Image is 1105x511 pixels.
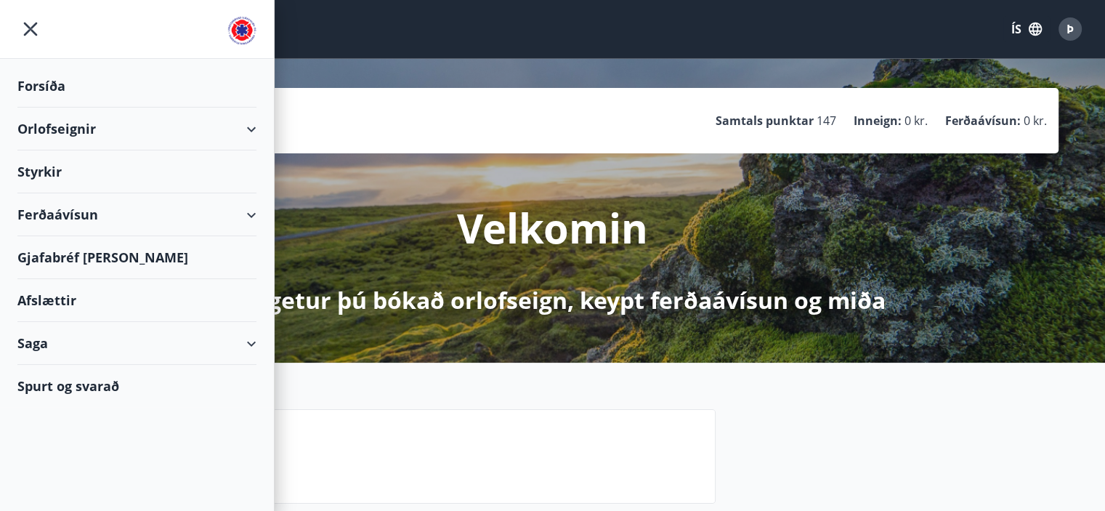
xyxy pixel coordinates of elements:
[227,16,256,45] img: union_logo
[17,322,256,365] div: Saga
[1053,12,1088,47] button: Þ
[17,108,256,150] div: Orlofseignir
[17,236,256,279] div: Gjafabréf [PERSON_NAME]
[17,65,256,108] div: Forsíða
[1003,16,1050,42] button: ÍS
[17,150,256,193] div: Styrkir
[17,193,256,236] div: Ferðaávísun
[854,113,902,129] p: Inneign :
[17,365,256,407] div: Spurt og svarað
[457,200,648,255] p: Velkomin
[17,279,256,322] div: Afslættir
[220,284,886,316] p: Hér getur þú bókað orlofseign, keypt ferðaávísun og miða
[1066,21,1074,37] span: Þ
[1024,113,1047,129] span: 0 kr.
[716,113,814,129] p: Samtals punktar
[154,446,703,471] p: Næstu helgi
[817,113,836,129] span: 147
[945,113,1021,129] p: Ferðaávísun :
[904,113,928,129] span: 0 kr.
[17,16,44,42] button: menu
